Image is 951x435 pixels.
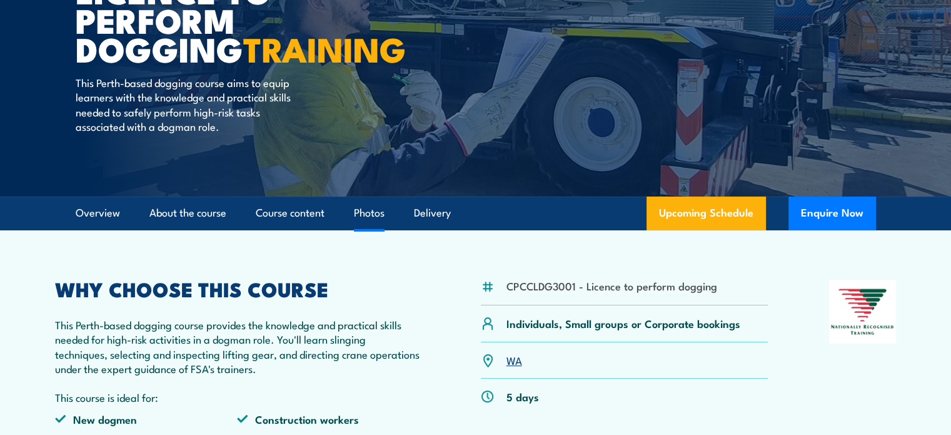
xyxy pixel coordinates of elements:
[55,390,420,404] p: This course is ideal for:
[506,279,717,293] li: CPCCLDG3001 - Licence to perform dogging
[55,412,238,426] li: New dogmen
[506,352,522,367] a: WA
[76,75,304,134] p: This Perth-based dogging course aims to equip learners with the knowledge and practical skills ne...
[506,389,539,404] p: 5 days
[354,197,385,230] a: Photos
[55,317,420,376] p: This Perth-based dogging course provides the knowledge and practical skills needed for high-risk ...
[506,316,740,330] p: Individuals, Small groups or Corporate bookings
[55,280,420,297] h2: WHY CHOOSE THIS COURSE
[788,197,876,230] button: Enquire Now
[647,197,766,230] a: Upcoming Schedule
[237,412,420,426] li: Construction workers
[243,22,406,74] strong: TRAINING
[829,280,897,344] img: Nationally Recognised Training logo.
[149,197,226,230] a: About the course
[414,197,451,230] a: Delivery
[76,197,120,230] a: Overview
[256,197,325,230] a: Course content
